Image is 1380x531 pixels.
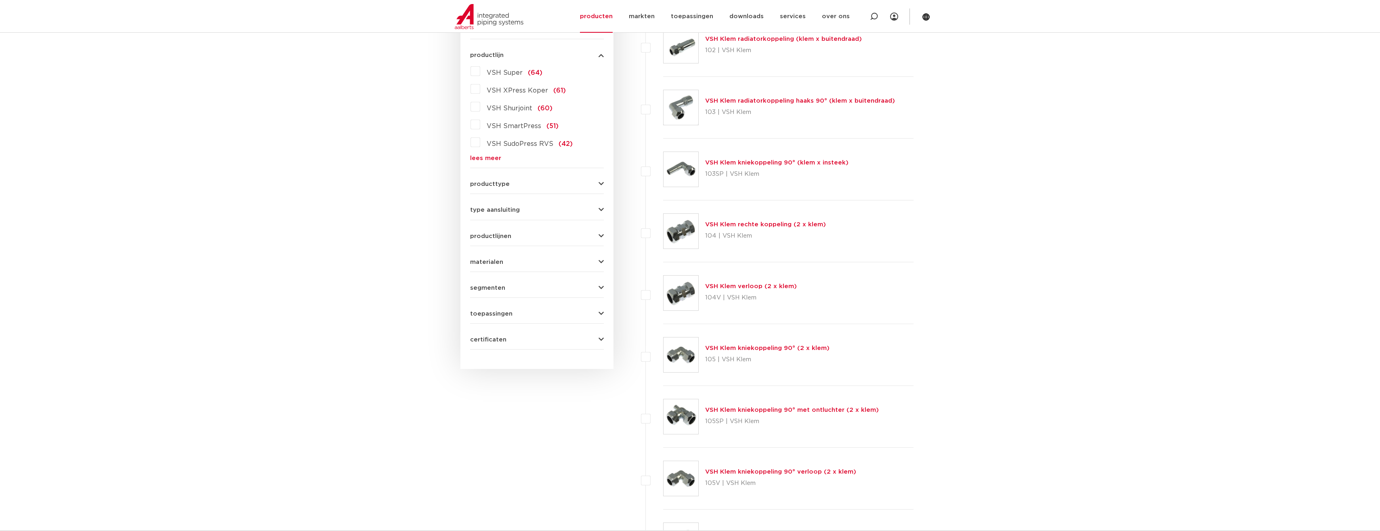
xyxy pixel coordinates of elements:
[470,207,604,213] button: type aansluiting
[705,168,849,181] p: 103SP | VSH Klem
[705,345,830,351] a: VSH Klem kniekoppeling 90° (2 x klem)
[470,233,511,239] span: productlijnen
[705,415,879,428] p: 105SP | VSH Klem
[705,160,849,166] a: VSH Klem kniekoppeling 90° (klem x insteek)
[705,291,797,304] p: 104V | VSH Klem
[705,106,895,119] p: 103 | VSH Klem
[664,461,698,496] img: Thumbnail for VSH Klem kniekoppeling 90° verloop (2 x klem)
[664,337,698,372] img: Thumbnail for VSH Klem kniekoppeling 90° (2 x klem)
[705,283,797,289] a: VSH Klem verloop (2 x klem)
[470,337,604,343] button: certificaten
[470,285,505,291] span: segmenten
[487,105,532,112] span: VSH Shurjoint
[470,311,513,317] span: toepassingen
[470,259,604,265] button: materialen
[538,105,552,112] span: (60)
[470,181,510,187] span: producttype
[705,36,862,42] a: VSH Klem radiatorkoppeling (klem x buitendraad)
[470,52,504,58] span: productlijn
[559,141,573,147] span: (42)
[553,87,566,94] span: (61)
[705,353,830,366] p: 105 | VSH Klem
[664,276,698,310] img: Thumbnail for VSH Klem verloop (2 x klem)
[487,70,523,76] span: VSH Super
[664,152,698,187] img: Thumbnail for VSH Klem kniekoppeling 90° (klem x insteek)
[487,123,541,129] span: VSH SmartPress
[470,285,604,291] button: segmenten
[470,52,604,58] button: productlijn
[705,44,862,57] p: 102 | VSH Klem
[470,207,520,213] span: type aansluiting
[664,214,698,249] img: Thumbnail for VSH Klem rechte koppeling (2 x klem)
[470,155,604,161] a: lees meer
[705,230,826,242] p: 104 | VSH Klem
[470,311,604,317] button: toepassingen
[546,123,559,129] span: (51)
[705,407,879,413] a: VSH Klem kniekoppeling 90° met ontluchter (2 x klem)
[664,90,698,125] img: Thumbnail for VSH Klem radiatorkoppeling haaks 90° (klem x buitendraad)
[705,469,856,475] a: VSH Klem kniekoppeling 90° verloop (2 x klem)
[487,141,553,147] span: VSH SudoPress RVS
[705,221,826,228] a: VSH Klem rechte koppeling (2 x klem)
[470,181,604,187] button: producttype
[705,98,895,104] a: VSH Klem radiatorkoppeling haaks 90° (klem x buitendraad)
[487,87,548,94] span: VSH XPress Koper
[470,337,506,343] span: certificaten
[470,233,604,239] button: productlijnen
[664,399,698,434] img: Thumbnail for VSH Klem kniekoppeling 90° met ontluchter (2 x klem)
[470,259,503,265] span: materialen
[664,28,698,63] img: Thumbnail for VSH Klem radiatorkoppeling (klem x buitendraad)
[705,477,856,490] p: 105V | VSH Klem
[528,70,542,76] span: (64)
